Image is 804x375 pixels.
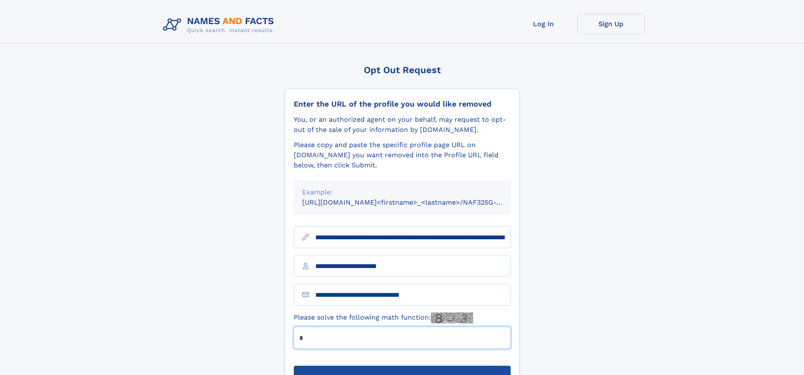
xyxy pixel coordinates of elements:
div: You, or an authorized agent on your behalf, may request to opt-out of the sale of your informatio... [294,115,511,135]
div: Enter the URL of the profile you would like removed [294,99,511,109]
small: [URL][DOMAIN_NAME]<firstname>_<lastname>/NAF325G-xxxxxxxx [302,198,527,206]
a: Sign Up [577,14,645,34]
img: Logo Names and Facts [160,14,281,36]
div: Example: [302,187,502,197]
div: Opt Out Request [285,65,520,75]
div: Please copy and paste the specific profile page URL on [DOMAIN_NAME] you want removed into the Pr... [294,140,511,170]
label: Please solve the following math function: [294,312,473,323]
a: Log In [510,14,577,34]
